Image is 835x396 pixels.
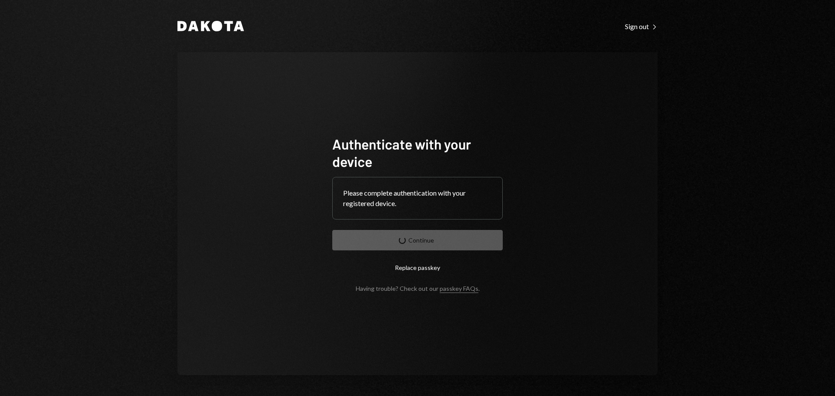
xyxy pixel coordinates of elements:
[625,22,658,31] div: Sign out
[343,188,492,209] div: Please complete authentication with your registered device.
[356,285,480,292] div: Having trouble? Check out our .
[332,135,503,170] h1: Authenticate with your device
[440,285,478,293] a: passkey FAQs
[625,21,658,31] a: Sign out
[332,257,503,278] button: Replace passkey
